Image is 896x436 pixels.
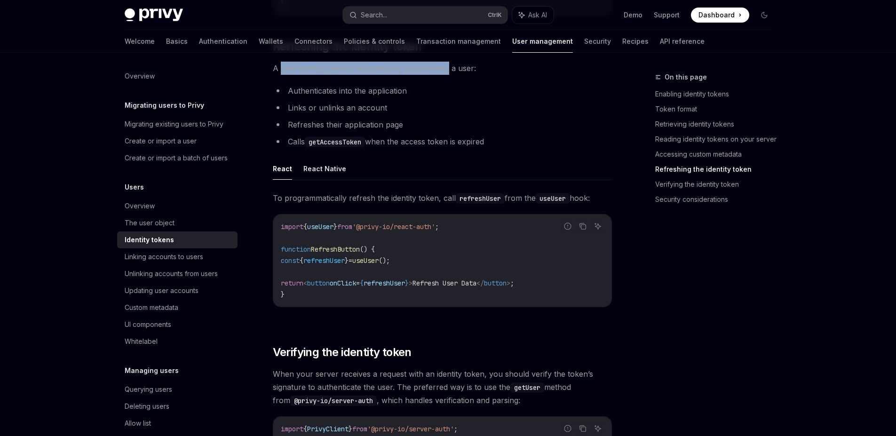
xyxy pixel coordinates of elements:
div: Migrating existing users to Privy [125,119,223,130]
a: Querying users [117,381,238,398]
span: const [281,256,300,265]
div: UI components [125,319,171,330]
code: @privy-io/server-auth [290,396,377,406]
span: return [281,279,303,287]
button: Ask AI [592,220,604,232]
a: Demo [624,10,642,20]
a: Dashboard [691,8,749,23]
a: Updating user accounts [117,282,238,299]
a: Accessing custom metadata [655,147,779,162]
span: </ [476,279,484,287]
span: < [303,279,307,287]
button: Toggle dark mode [757,8,772,23]
div: Overview [125,71,155,82]
a: Whitelabel [117,333,238,350]
li: Authenticates into the application [273,84,612,97]
span: Ctrl K [488,11,502,19]
a: Custom metadata [117,299,238,316]
div: Linking accounts to users [125,251,203,262]
img: dark logo [125,8,183,22]
div: Overview [125,200,155,212]
span: button [307,279,330,287]
span: function [281,245,311,254]
span: When your server receives a request with an identity token, you should verify the token’s signatu... [273,367,612,407]
a: Create or import a user [117,133,238,150]
a: Recipes [622,30,649,53]
div: Allow list [125,418,151,429]
a: Enabling identity tokens [655,87,779,102]
span: '@privy-io/server-auth' [367,425,454,433]
code: useUser [536,193,570,204]
span: ; [454,425,458,433]
button: Report incorrect code [562,422,574,435]
a: Migrating existing users to Privy [117,116,238,133]
a: Create or import a batch of users [117,150,238,166]
code: getAccessToken [305,137,365,147]
a: Policies & controls [344,30,405,53]
span: > [507,279,510,287]
button: Copy the contents from the code block [577,220,589,232]
button: Ask AI [512,7,554,24]
span: } [333,222,337,231]
span: import [281,425,303,433]
span: { [300,256,303,265]
a: Security [584,30,611,53]
span: useUser [352,256,379,265]
a: Welcome [125,30,155,53]
div: Search... [361,9,387,21]
span: } [281,290,285,299]
button: React Native [303,158,346,180]
div: Querying users [125,384,172,395]
span: { [303,425,307,433]
h5: Managing users [125,365,179,376]
a: Wallets [259,30,283,53]
a: Basics [166,30,188,53]
div: Create or import a user [125,135,197,147]
span: onClick [330,279,356,287]
a: Retrieving identity tokens [655,117,779,132]
a: Connectors [294,30,333,53]
a: Allow list [117,415,238,432]
div: Create or import a batch of users [125,152,228,164]
span: } [349,425,352,433]
span: ; [435,222,439,231]
a: Support [654,10,680,20]
h5: Users [125,182,144,193]
span: refreshUser [364,279,405,287]
span: () { [360,245,375,254]
h5: Migrating users to Privy [125,100,204,111]
span: (); [379,256,390,265]
button: React [273,158,292,180]
a: Identity tokens [117,231,238,248]
a: The user object [117,214,238,231]
span: } [345,256,349,265]
span: '@privy-io/react-auth' [352,222,435,231]
span: { [303,222,307,231]
a: Transaction management [416,30,501,53]
li: Calls when the access token is expired [273,135,612,148]
a: Overview [117,68,238,85]
span: > [409,279,412,287]
a: API reference [660,30,705,53]
button: Copy the contents from the code block [577,422,589,435]
span: = [356,279,360,287]
span: refreshUser [303,256,345,265]
button: Ask AI [592,422,604,435]
code: getUser [510,382,544,393]
button: Search...CtrlK [343,7,507,24]
span: useUser [307,222,333,231]
a: Refreshing the identity token [655,162,779,177]
span: On this page [665,71,707,83]
span: RefreshButton [311,245,360,254]
span: } [405,279,409,287]
a: Overview [117,198,238,214]
div: Whitelabel [125,336,158,347]
span: from [337,222,352,231]
div: Identity tokens [125,234,174,246]
span: A new identity token is automatically issued when a user: [273,62,612,75]
span: button [484,279,507,287]
li: Refreshes their application page [273,118,612,131]
a: Unlinking accounts from users [117,265,238,282]
a: Authentication [199,30,247,53]
span: Verifying the identity token [273,345,412,360]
